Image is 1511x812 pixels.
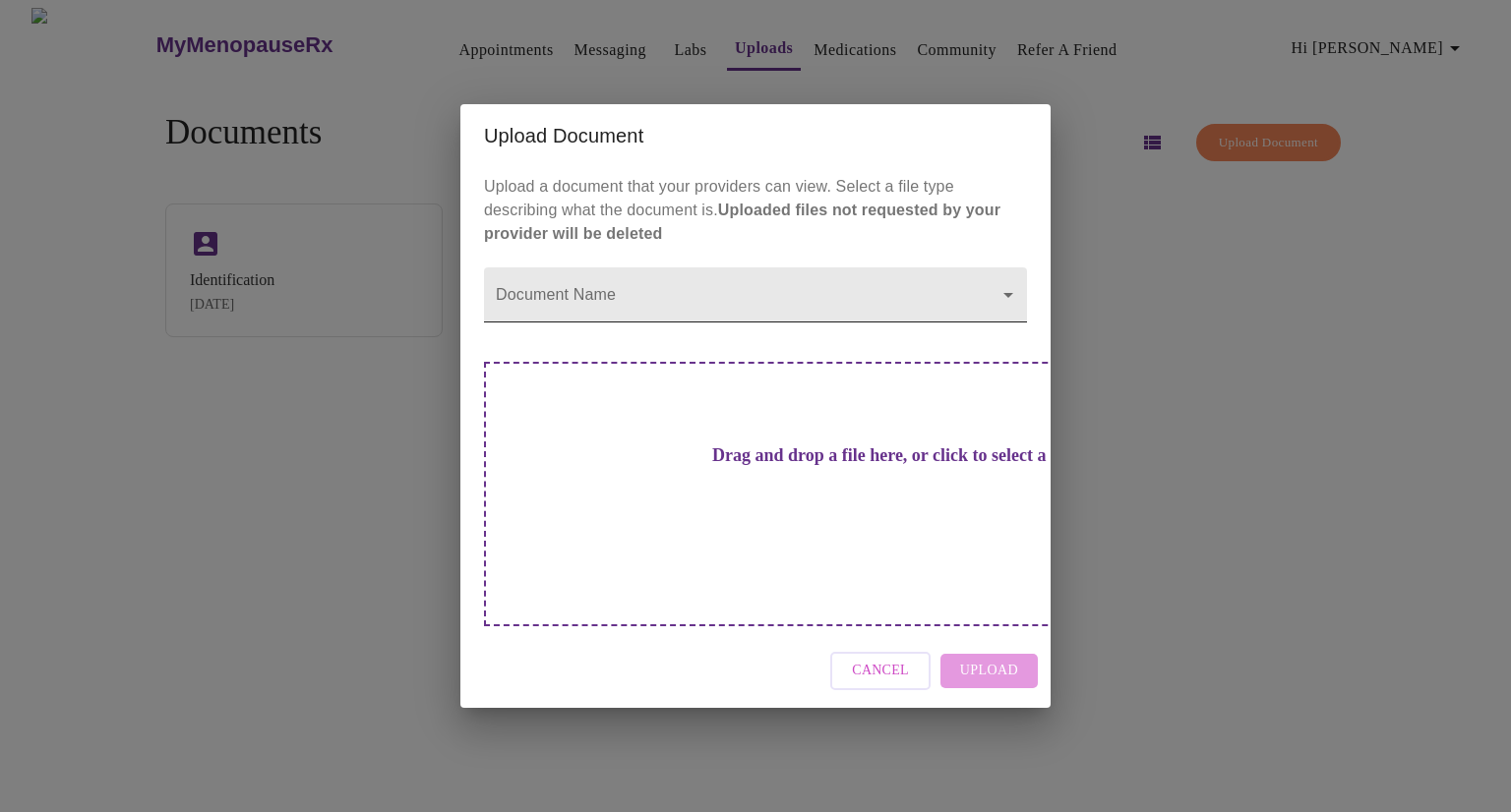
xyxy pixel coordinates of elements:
[484,120,1027,151] h2: Upload Document
[484,267,1027,322] div: ​
[852,659,909,683] span: Cancel
[484,175,1027,246] p: Upload a document that your providers can view. Select a file type describing what the document is.
[830,652,931,690] button: Cancel
[622,445,1165,466] h3: Drag and drop a file here, or click to select a file
[484,202,1000,242] strong: Uploaded files not requested by your provider will be deleted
